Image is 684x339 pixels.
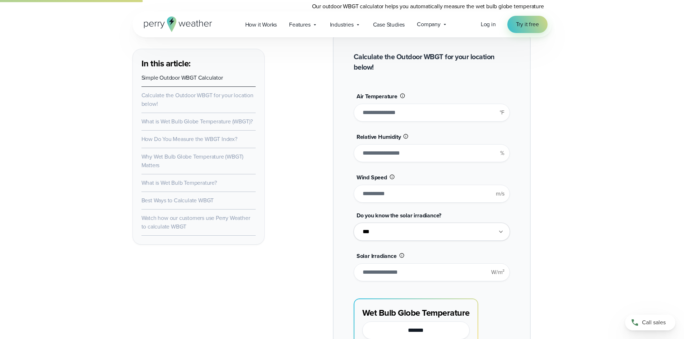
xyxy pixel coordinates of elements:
span: Try it free [516,20,539,29]
a: Case Studies [367,17,411,32]
h3: In this article: [141,58,256,69]
a: Best Ways to Calculate WBGT [141,196,214,204]
span: Log in [481,20,496,28]
a: Try it free [507,16,548,33]
a: Why Wet Bulb Globe Temperature (WBGT) Matters [141,152,244,169]
span: How it Works [245,20,277,29]
span: Industries [330,20,354,29]
a: Simple Outdoor WBGT Calculator [141,74,223,82]
span: Air Temperature [357,92,397,100]
span: Wind Speed [357,173,387,182]
p: Our outdoor WBGT calculator helps you automatically measure the wet bulb globe temperature quickl... [312,2,552,19]
span: Case Studies [373,20,405,29]
a: What is Wet Bulb Globe Temperature (WBGT)? [141,117,253,126]
span: Solar Irradiance [357,252,397,260]
span: Company [417,20,441,29]
span: Do you know the solar irradiance? [357,211,441,220]
a: Watch how our customers use Perry Weather to calculate WBGT [141,214,250,231]
a: Log in [481,20,496,29]
span: Call sales [642,318,666,327]
a: What is Wet Bulb Temperature? [141,179,217,187]
a: Calculate the Outdoor WBGT for your location below! [141,91,253,108]
span: Relative Humidity [357,133,401,141]
a: How it Works [239,17,283,32]
span: Features [289,20,310,29]
a: Call sales [625,315,675,330]
h2: Calculate the Outdoor WBGT for your location below! [354,52,510,72]
a: How Do You Measure the WBGT Index? [141,135,237,143]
